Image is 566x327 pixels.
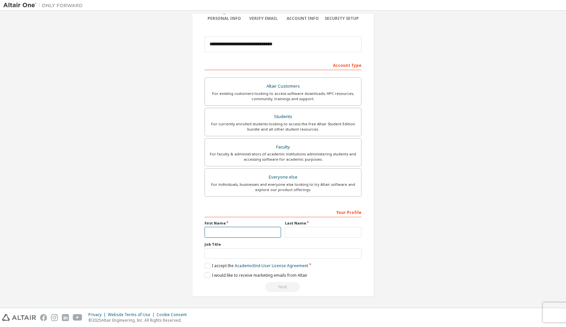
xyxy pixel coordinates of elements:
div: Privacy [88,312,108,317]
div: Verify Email [244,16,283,21]
label: I would like to receive marketing emails from Altair [205,272,307,278]
p: © 2025 Altair Engineering, Inc. All Rights Reserved. [88,317,191,323]
div: Website Terms of Use [108,312,157,317]
label: I accept the [205,263,308,268]
label: Last Name [285,221,361,226]
div: Read and acccept EULA to continue [205,282,361,292]
div: Altair Customers [209,82,357,91]
div: Cookie Consent [157,312,191,317]
div: For existing customers looking to access software downloads, HPC resources, community, trainings ... [209,91,357,102]
div: Everyone else [209,173,357,182]
label: First Name [205,221,281,226]
div: Personal Info [205,16,244,21]
div: For faculty & administrators of academic institutions administering students and accessing softwa... [209,151,357,162]
div: Security Setup [322,16,362,21]
div: Account Type [205,60,361,70]
div: For individuals, businesses and everyone else looking to try Altair software and explore our prod... [209,182,357,192]
a: Academic End-User License Agreement [235,263,308,268]
label: Job Title [205,242,361,247]
img: linkedin.svg [62,314,69,321]
img: youtube.svg [73,314,82,321]
img: instagram.svg [51,314,58,321]
img: altair_logo.svg [2,314,36,321]
img: facebook.svg [40,314,47,321]
img: Altair One [3,2,86,9]
div: Your Profile [205,207,361,217]
div: Account Info [283,16,322,21]
div: Students [209,112,357,121]
div: Faculty [209,143,357,152]
div: For currently enrolled students looking to access the free Altair Student Edition bundle and all ... [209,121,357,132]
